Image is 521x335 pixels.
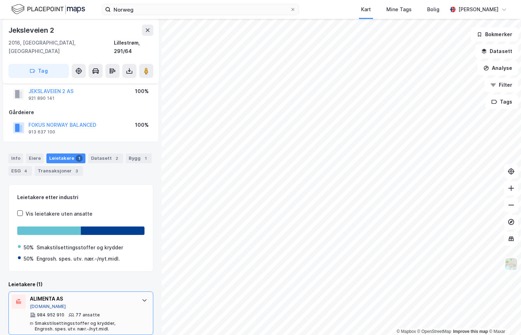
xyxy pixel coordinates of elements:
[135,121,149,129] div: 100%
[485,95,518,109] button: Tags
[111,4,290,15] input: Søk på adresse, matrikkel, gårdeiere, leietakere eller personer
[135,87,149,96] div: 100%
[453,329,488,334] a: Improve this map
[484,78,518,92] button: Filter
[471,27,518,41] button: Bokmerker
[26,210,92,218] div: Vis leietakere uten ansatte
[486,301,521,335] iframe: Chat Widget
[11,3,85,15] img: logo.f888ab2527a4732fd821a326f86c7f29.svg
[504,257,518,271] img: Z
[417,329,451,334] a: OpenStreetMap
[386,5,412,14] div: Mine Tags
[397,329,416,334] a: Mapbox
[37,243,123,252] div: Smakstilsettingsstoffer og krydder
[30,304,66,309] button: [DOMAIN_NAME]
[73,167,80,175] div: 3
[477,61,518,75] button: Analyse
[126,153,152,163] div: Bygg
[427,5,439,14] div: Bolig
[9,108,153,117] div: Gårdeiere
[458,5,499,14] div: [PERSON_NAME]
[30,295,135,303] div: ALIMENTA AS
[76,312,100,318] div: 77 ansatte
[8,166,32,176] div: ESG
[8,153,23,163] div: Info
[35,166,83,176] div: Transaksjoner
[35,321,135,332] div: Smakstilsettingsstoffer og krydder, Engrosh. spes. utv. nær.-/nyt.midl.
[24,243,34,252] div: 50%
[26,153,44,163] div: Eiere
[361,5,371,14] div: Kart
[24,255,34,263] div: 50%
[22,167,29,175] div: 4
[142,155,149,162] div: 1
[28,96,54,101] div: 921 890 141
[8,280,153,289] div: Leietakere (1)
[486,301,521,335] div: Kontrollprogram for chat
[113,155,120,162] div: 2
[8,64,69,78] button: Tag
[28,129,55,135] div: 913 637 100
[475,44,518,58] button: Datasett
[76,155,83,162] div: 1
[37,312,64,318] div: 984 952 910
[88,153,123,163] div: Datasett
[17,193,144,202] div: Leietakere etter industri
[37,255,120,263] div: Engrosh. spes. utv. nær.-/nyt.midl.
[8,39,114,55] div: 2016, [GEOGRAPHIC_DATA], [GEOGRAPHIC_DATA]
[8,25,55,36] div: Jeksleveien 2
[46,153,85,163] div: Leietakere
[114,39,153,55] div: Lillestrøm, 291/64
